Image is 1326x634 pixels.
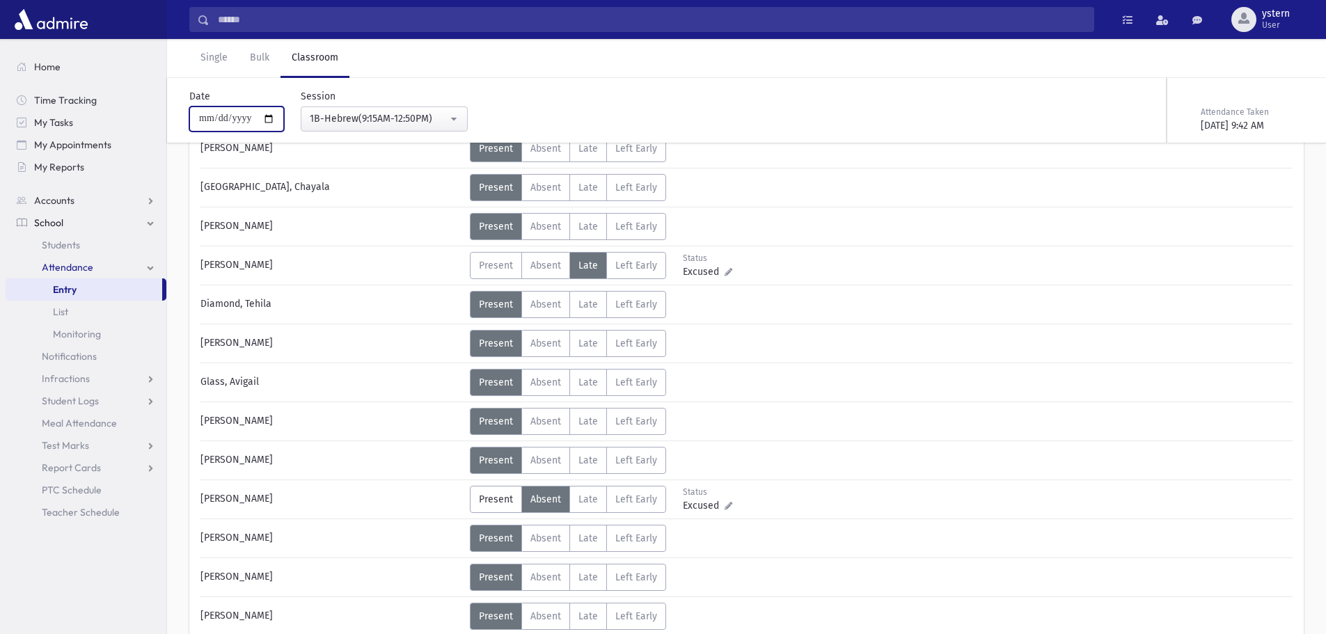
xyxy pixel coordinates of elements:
div: AttTypes [470,330,666,357]
span: Late [578,338,598,349]
span: Absent [530,143,561,154]
div: AttTypes [470,252,666,279]
div: [PERSON_NAME] [194,603,470,630]
span: Present [479,493,513,505]
label: Session [301,89,336,104]
span: Late [578,221,598,232]
span: Late [578,260,598,271]
span: My Appointments [34,138,111,151]
span: Left Early [615,377,657,388]
div: Attendance Taken [1201,106,1301,118]
span: Absent [530,260,561,271]
span: Notifications [42,350,97,363]
div: Status [683,486,745,498]
div: Diamond, Tehila [194,291,470,318]
span: Absent [530,182,561,193]
span: Time Tracking [34,94,97,106]
span: Absent [530,571,561,583]
span: Accounts [34,194,74,207]
a: Test Marks [6,434,166,457]
a: My Reports [6,156,166,178]
span: Left Early [615,532,657,544]
div: Glass, Avigail [194,369,470,396]
span: Home [34,61,61,73]
span: List [53,306,68,318]
a: Notifications [6,345,166,367]
span: Present [479,532,513,544]
span: Left Early [615,182,657,193]
a: Students [6,234,166,256]
span: Present [479,260,513,271]
span: My Reports [34,161,84,173]
input: Search [210,7,1094,32]
a: Attendance [6,256,166,278]
span: Attendance [42,261,93,274]
span: Left Early [615,493,657,505]
a: Infractions [6,367,166,390]
div: AttTypes [470,213,666,240]
div: Status [683,252,745,264]
a: PTC Schedule [6,479,166,501]
div: [GEOGRAPHIC_DATA], Chayala [194,174,470,201]
a: Time Tracking [6,89,166,111]
span: Left Early [615,415,657,427]
span: Absent [530,454,561,466]
span: Student Logs [42,395,99,407]
span: User [1262,19,1290,31]
span: Left Early [615,454,657,466]
a: Classroom [281,39,349,78]
button: 1B-Hebrew(9:15AM-12:50PM) [301,106,468,132]
span: Present [479,571,513,583]
span: Present [479,221,513,232]
div: [DATE] 9:42 AM [1201,118,1301,133]
div: [PERSON_NAME] [194,330,470,357]
a: Teacher Schedule [6,501,166,523]
span: Absent [530,493,561,505]
span: Present [479,415,513,427]
span: Left Early [615,221,657,232]
span: Entry [53,283,77,296]
span: Late [578,493,598,505]
span: Left Early [615,610,657,622]
a: School [6,212,166,234]
span: Absent [530,377,561,388]
a: Entry [6,278,162,301]
span: Late [578,415,598,427]
div: 1B-Hebrew(9:15AM-12:50PM) [310,111,448,126]
a: My Tasks [6,111,166,134]
div: AttTypes [470,603,666,630]
div: [PERSON_NAME] [194,135,470,162]
span: Present [479,377,513,388]
div: AttTypes [470,486,666,513]
span: Absent [530,415,561,427]
div: AttTypes [470,174,666,201]
span: Late [578,377,598,388]
span: Students [42,239,80,251]
a: List [6,301,166,323]
span: Present [479,143,513,154]
span: Late [578,532,598,544]
a: Bulk [239,39,281,78]
div: AttTypes [470,408,666,435]
span: Absent [530,338,561,349]
span: Late [578,182,598,193]
div: AttTypes [470,369,666,396]
div: AttTypes [470,135,666,162]
div: [PERSON_NAME] [194,447,470,474]
span: Left Early [615,260,657,271]
span: Excused [683,498,725,513]
a: Report Cards [6,457,166,479]
span: Left Early [615,338,657,349]
span: Monitoring [53,328,101,340]
div: [PERSON_NAME] [194,252,470,279]
span: Absent [530,610,561,622]
span: My Tasks [34,116,73,129]
div: AttTypes [470,291,666,318]
div: AttTypes [470,525,666,552]
label: Date [189,89,210,104]
div: [PERSON_NAME] [194,564,470,591]
span: Late [578,610,598,622]
span: Left Early [615,571,657,583]
div: [PERSON_NAME] [194,486,470,513]
a: Monitoring [6,323,166,345]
